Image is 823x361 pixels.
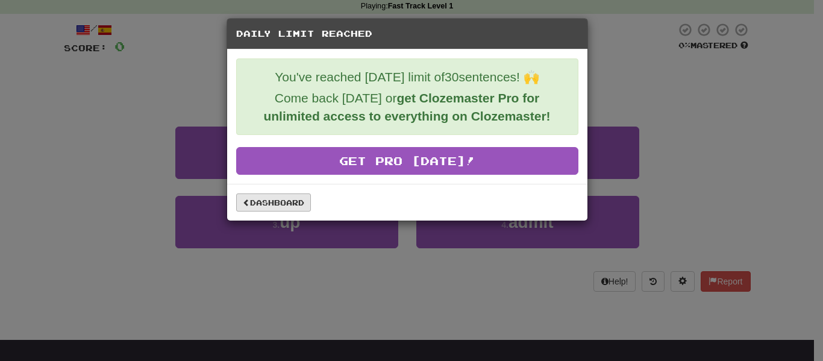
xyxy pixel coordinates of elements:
a: Dashboard [236,193,311,212]
p: Come back [DATE] or [246,89,569,125]
strong: get Clozemaster Pro for unlimited access to everything on Clozemaster! [263,91,550,123]
h5: Daily Limit Reached [236,28,578,40]
p: You've reached [DATE] limit of 30 sentences! 🙌 [246,68,569,86]
a: Get Pro [DATE]! [236,147,578,175]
